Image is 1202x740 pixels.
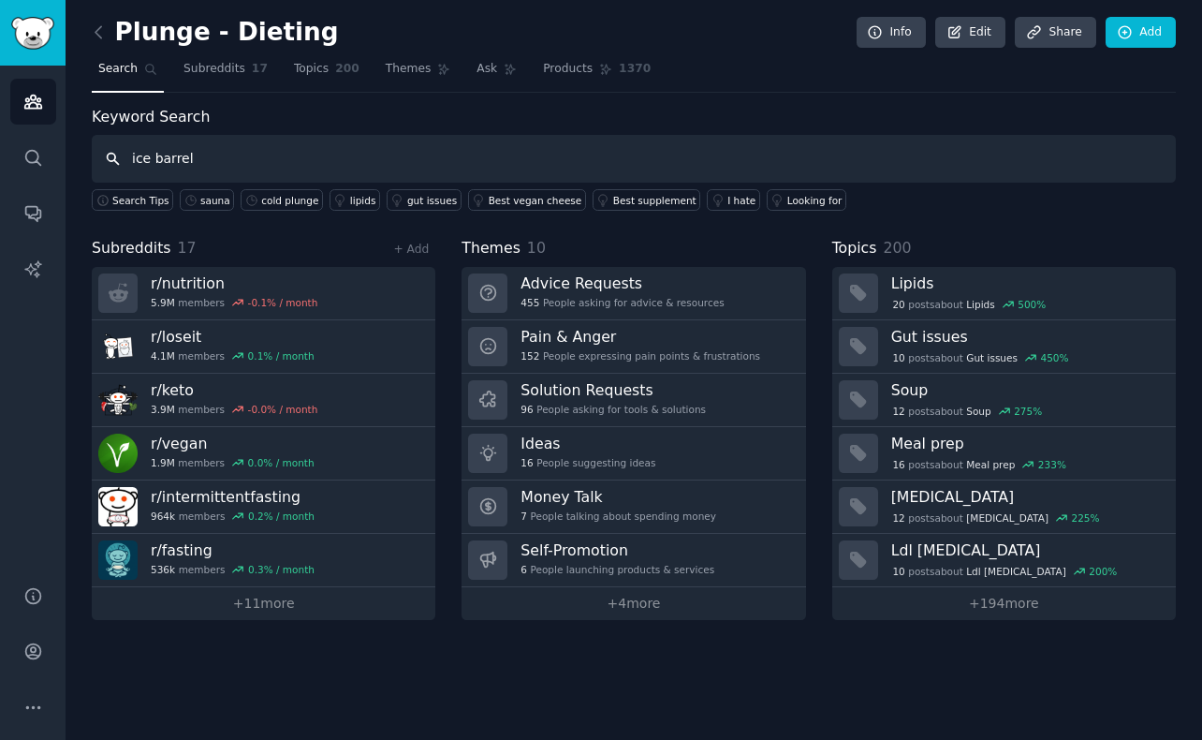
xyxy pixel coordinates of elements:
[178,239,197,257] span: 17
[1106,17,1176,49] a: Add
[98,540,138,580] img: fasting
[787,194,843,207] div: Looking for
[92,267,435,320] a: r/nutrition5.9Mmembers-0.1% / month
[891,274,1163,293] h3: Lipids
[832,267,1176,320] a: Lipids20postsaboutLipids500%
[98,327,138,366] img: loseit
[520,456,655,469] div: People suggesting ideas
[151,563,175,576] span: 536k
[520,327,760,347] h3: Pain & Anger
[966,565,1066,578] span: Ldl [MEDICAL_DATA]
[462,374,805,427] a: Solution Requests96People asking for tools & solutions
[92,108,210,126] label: Keyword Search
[520,540,714,560] h3: Self-Promotion
[387,189,462,211] a: gut issues
[248,403,318,416] div: -0.0 % / month
[11,17,54,50] img: GummySearch logo
[386,61,432,78] span: Themes
[892,351,904,364] span: 10
[1071,511,1099,525] div: 225 %
[177,54,274,93] a: Subreddits17
[470,54,523,93] a: Ask
[393,243,429,256] a: + Add
[891,456,1068,473] div: post s about
[892,565,904,578] span: 10
[883,239,911,257] span: 200
[613,194,696,207] div: Best supplement
[241,189,323,211] a: cold plunge
[248,349,315,363] div: 0.1 % / month
[1089,565,1117,578] div: 200 %
[112,194,169,207] span: Search Tips
[151,327,315,347] h3: r/ loseit
[543,61,593,78] span: Products
[832,587,1176,620] a: +194more
[462,587,805,620] a: +4more
[98,61,138,78] span: Search
[520,563,527,576] span: 6
[891,540,1163,560] h3: Ldl [MEDICAL_DATA]
[294,61,329,78] span: Topics
[92,237,171,260] span: Subreddits
[832,427,1176,481] a: Meal prep16postsaboutMeal prep233%
[151,487,315,507] h3: r/ intermittentfasting
[92,320,435,374] a: r/loseit4.1Mmembers0.1% / month
[891,349,1071,366] div: post s about
[966,511,1048,525] span: [MEDICAL_DATA]
[151,403,317,416] div: members
[248,296,318,309] div: -0.1 % / month
[832,481,1176,534] a: [MEDICAL_DATA]12postsabout[MEDICAL_DATA]225%
[92,54,164,93] a: Search
[151,296,175,309] span: 5.9M
[707,189,760,211] a: I hate
[520,274,724,293] h3: Advice Requests
[857,17,926,49] a: Info
[520,510,716,523] div: People talking about spending money
[1040,351,1068,364] div: 450 %
[330,189,380,211] a: lipids
[832,374,1176,427] a: Soup12postsaboutSoup275%
[183,61,245,78] span: Subreddits
[248,510,315,523] div: 0.2 % / month
[520,563,714,576] div: People launching products & services
[98,487,138,526] img: intermittentfasting
[98,380,138,420] img: keto
[92,374,435,427] a: r/keto3.9Mmembers-0.0% / month
[151,456,175,469] span: 1.9M
[520,296,539,309] span: 455
[462,320,805,374] a: Pain & Anger152People expressing pain points & frustrations
[536,54,657,93] a: Products1370
[520,403,706,416] div: People asking for tools & solutions
[892,298,904,311] span: 20
[520,456,533,469] span: 16
[727,194,755,207] div: I hate
[520,349,760,363] div: People expressing pain points & frustrations
[92,427,435,481] a: r/vegan1.9Mmembers0.0% / month
[832,237,877,260] span: Topics
[151,456,315,469] div: members
[891,434,1163,453] h3: Meal prep
[891,487,1163,507] h3: [MEDICAL_DATA]
[891,380,1163,400] h3: Soup
[891,510,1102,526] div: post s about
[407,194,457,207] div: gut issues
[462,237,520,260] span: Themes
[966,458,1015,471] span: Meal prep
[151,563,315,576] div: members
[151,403,175,416] span: 3.9M
[151,510,315,523] div: members
[151,380,317,400] h3: r/ keto
[593,189,700,211] a: Best supplement
[180,189,234,211] a: sauna
[151,540,315,560] h3: r/ fasting
[520,403,533,416] span: 96
[520,296,724,309] div: People asking for advice & resources
[92,481,435,534] a: r/intermittentfasting964kmembers0.2% / month
[92,189,173,211] button: Search Tips
[767,189,846,211] a: Looking for
[151,274,317,293] h3: r/ nutrition
[489,194,582,207] div: Best vegan cheese
[248,563,315,576] div: 0.3 % / month
[520,349,539,363] span: 152
[151,510,175,523] span: 964k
